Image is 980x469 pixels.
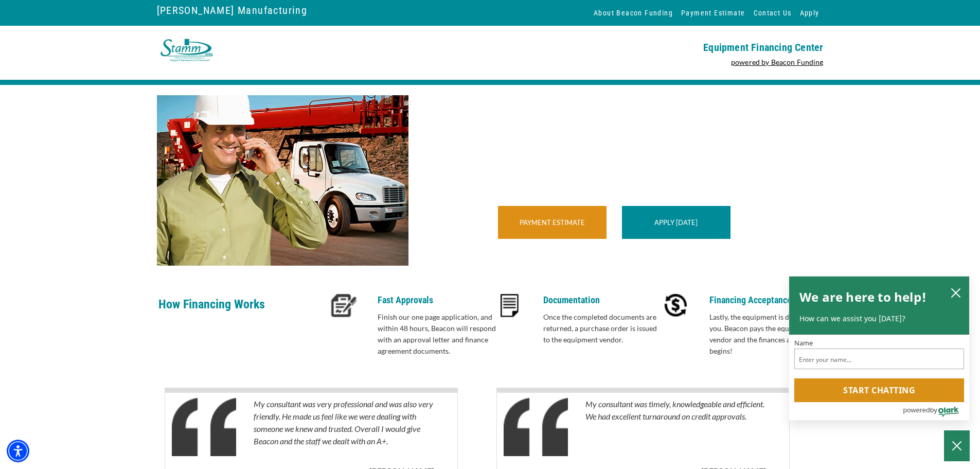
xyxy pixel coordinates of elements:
[794,378,964,402] button: Start chatting
[903,403,969,420] a: Powered by Olark
[172,398,236,456] img: Quotes
[799,314,959,324] p: How can we assist you [DATE]?
[378,311,496,357] p: Finish our one page application, and within 48 hours, Beacon will respond with an approval letter...
[501,294,519,317] img: Documentation
[930,404,937,416] span: by
[799,287,926,307] h2: We are here to help!
[709,311,828,357] p: Lastly, the equipment is delivered to you. Beacon pays the equipment vendor and the finances agre...
[654,218,698,227] a: Apply [DATE]
[794,340,964,346] label: Name
[7,440,29,462] div: Accessibility Menu
[543,294,662,306] p: Documentation
[490,142,824,188] p: Get the best [PERSON_NAME] Manufacturing equipment financed by Beacon Funding. Beacon is the trus...
[331,294,357,317] img: Fast Approvals
[490,95,824,136] p: Fast and Friendly Equipment Financing
[948,285,964,300] button: close chatbox
[794,349,964,369] input: Name
[731,58,824,66] a: powered by Beacon Funding - open in a new tab
[157,2,308,19] a: [PERSON_NAME] Manufacturing
[944,430,970,461] button: Close Chatbox
[504,398,568,456] img: Quotes
[490,253,635,263] a: or Contact Your Financing Consultant >>
[496,41,824,54] p: Equipment Financing Center
[378,294,496,306] p: Fast Approvals
[903,404,930,416] span: powered
[157,36,216,64] img: logo
[789,276,970,421] div: olark chatbox
[543,311,662,345] p: Once the completed documents are returned, a purchase order is issued to the equipment vendor.
[158,294,325,327] p: How Financing Works
[254,398,434,460] p: My consultant was very professional and was also very friendly. He made us feel like we were deal...
[585,398,766,460] p: My consultant was timely, knowledgeable and efficient. We had excellent turnaround on credit appr...
[520,218,585,227] a: Payment Estimate
[709,294,828,306] p: Financing Acceptance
